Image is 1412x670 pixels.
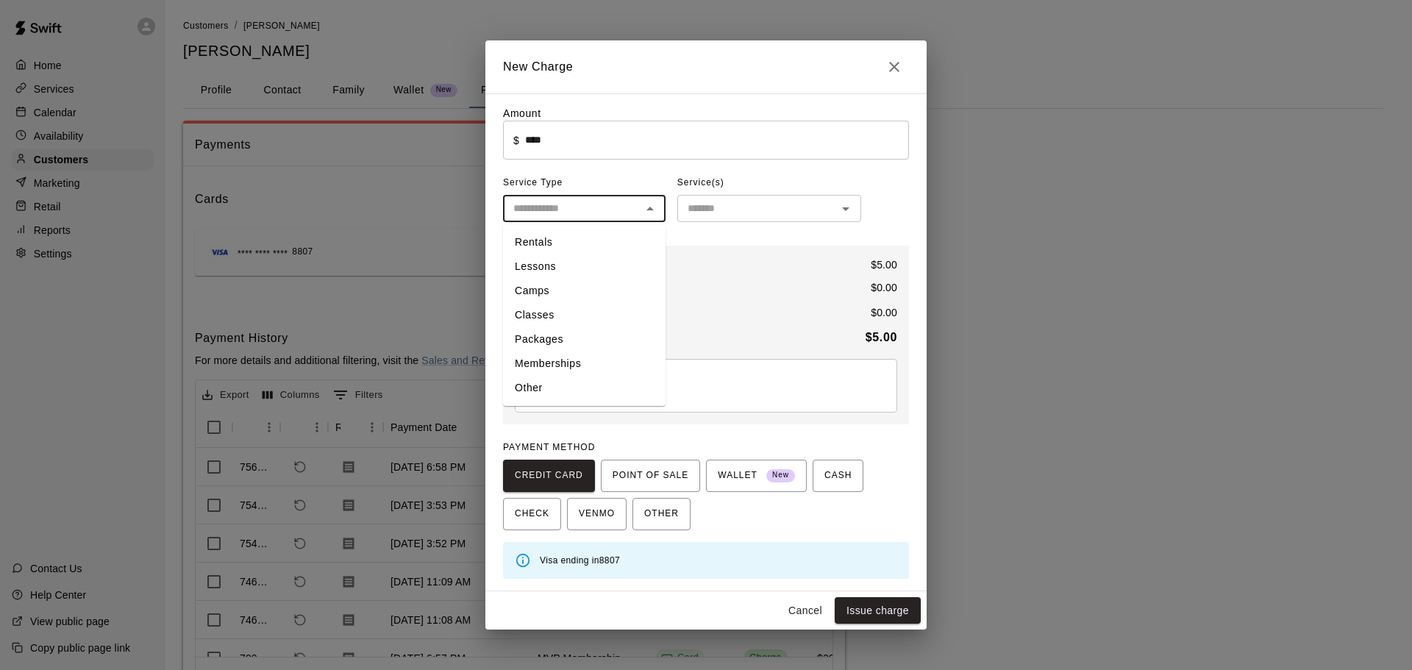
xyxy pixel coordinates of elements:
span: CREDIT CARD [515,464,583,488]
li: Other [503,376,666,400]
li: Memberships [503,352,666,376]
button: OTHER [632,498,691,530]
p: $ 0.00 [871,305,897,320]
span: PAYMENT METHOD [503,442,595,452]
li: Packages [503,327,666,352]
p: $ 5.00 [871,257,897,272]
button: CREDIT CARD [503,460,595,492]
span: POINT OF SALE [613,464,688,488]
b: $ 5.00 [866,331,897,343]
button: CASH [813,460,863,492]
button: Open [835,199,856,219]
button: CHECK [503,498,561,530]
li: Rentals [503,230,666,254]
p: $ [513,133,519,148]
button: Issue charge [835,597,921,624]
button: WALLET New [706,460,807,492]
li: Classes [503,303,666,327]
span: Service Type [503,171,666,195]
p: $ 0.00 [871,280,897,295]
button: Cancel [782,597,829,624]
label: Amount [503,107,541,119]
span: WALLET [718,464,795,488]
button: Close [880,52,909,82]
span: CHECK [515,502,549,526]
li: Lessons [503,254,666,279]
span: OTHER [644,502,679,526]
button: Close [640,199,660,219]
span: Service(s) [677,171,724,195]
button: VENMO [567,498,627,530]
span: CASH [824,464,852,488]
button: POINT OF SALE [601,460,700,492]
span: New [766,466,795,485]
li: Camps [503,279,666,303]
h2: New Charge [485,40,927,93]
span: Visa ending in 8807 [540,555,620,566]
span: VENMO [579,502,615,526]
